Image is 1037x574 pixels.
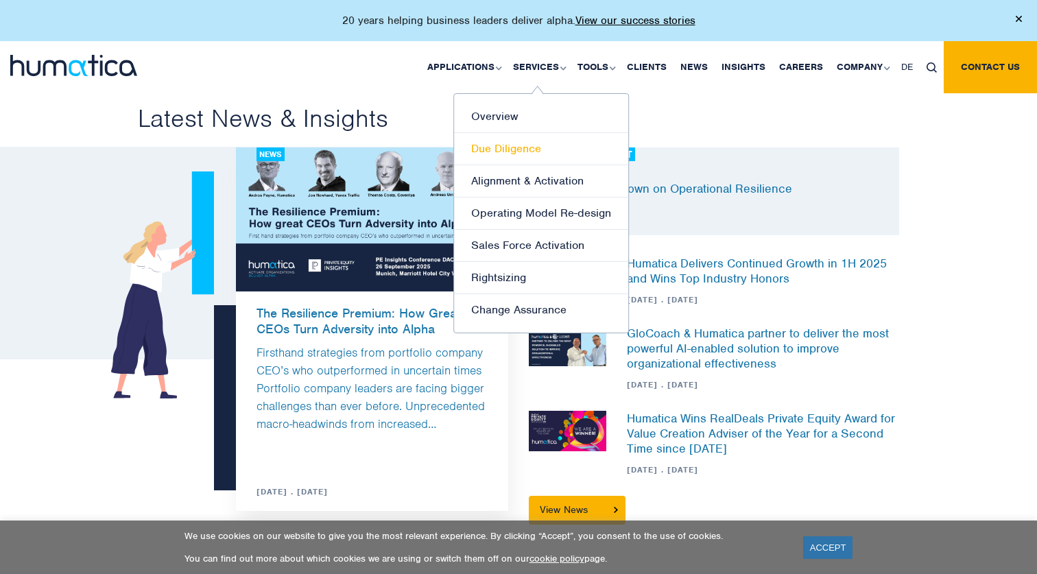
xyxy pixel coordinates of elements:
[506,41,571,93] a: Services
[454,262,628,294] a: Rightsizing
[627,411,895,456] a: Humatica Wins RealDeals Private Equity Award for Value Creation Adviser of the Year for a Second ...
[674,41,715,93] a: News
[454,230,628,262] a: Sales Force Activation
[627,464,900,475] span: [DATE] . [DATE]
[454,198,628,230] a: Operating Model Re-design
[10,55,137,76] img: logo
[342,14,695,27] p: 20 years helping business leaders deliver alpha.
[571,41,620,93] a: Tools
[454,101,628,133] a: Overview
[901,61,913,73] span: DE
[454,133,628,165] a: Due Diligence
[529,411,606,451] img: News
[184,553,786,564] p: You can find out more about which cookies we are using or switch them off on our page.
[111,171,214,398] img: newsgirl
[944,41,1037,93] a: Contact us
[614,507,618,513] img: arrowicon
[236,486,328,497] span: [DATE] . [DATE]
[803,536,853,559] a: ACCEPT
[627,256,887,286] a: Humatica Delivers Continued Growth in 1H 2025 and Wins Top Industry Honors
[830,41,894,93] a: Company
[454,294,628,326] a: Change Assurance
[772,41,830,93] a: Careers
[627,379,900,390] span: [DATE] . [DATE]
[236,291,509,337] a: The Resilience Premium: How Great CEOs Turn Adversity into Alpha
[529,326,606,366] img: News
[420,41,506,93] a: Applications
[454,165,628,198] a: Alignment & Activation
[627,294,900,305] span: [DATE] . [DATE]
[529,496,625,525] a: View News
[549,181,792,196] a: PE Doubling Down on Operational Resilience
[627,326,889,371] a: GloCoach & Humatica partner to deliver the most powerful AI-enabled solution to improve organizat...
[184,530,786,542] p: We use cookies on our website to give you the most relevant experience. By clicking “Accept”, you...
[575,14,695,27] a: View our success stories
[620,41,674,93] a: Clients
[894,41,920,93] a: DE
[236,147,509,291] img: blog1
[257,345,485,431] a: Firsthand strategies from portfolio company CEO’s who outperformed in uncertain times Portfolio c...
[529,553,584,564] a: cookie policy
[549,204,858,215] span: [DATE]
[715,41,772,93] a: Insights
[927,62,937,73] img: search_icon
[138,103,899,134] h2: Latest News & Insights
[257,147,285,161] div: News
